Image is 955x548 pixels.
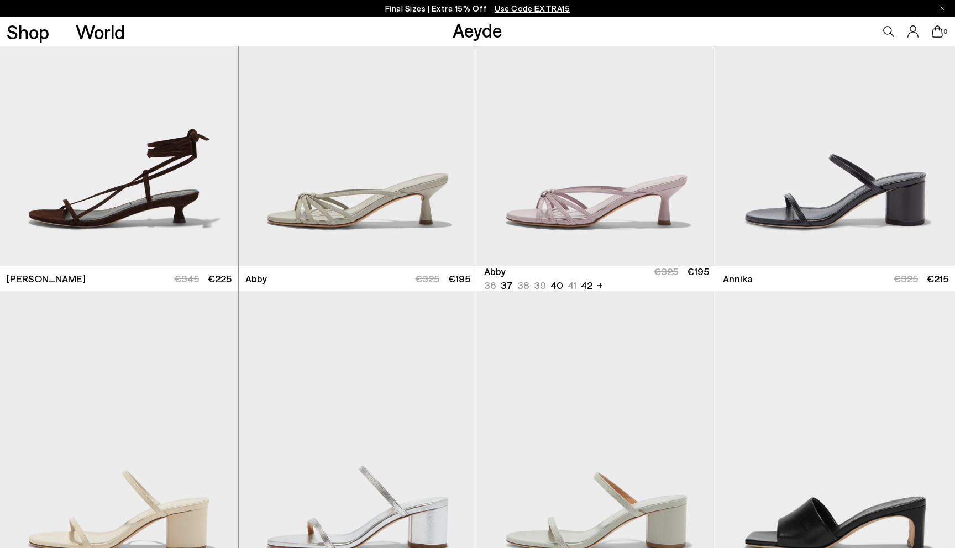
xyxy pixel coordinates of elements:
[239,266,477,291] a: Abby €325 €195
[385,2,570,15] p: Final Sizes | Extra 15% Off
[927,272,948,284] span: €215
[208,272,232,284] span: €225
[597,277,603,292] li: +
[7,272,86,286] span: [PERSON_NAME]
[932,25,943,38] a: 0
[7,22,49,41] a: Shop
[415,272,439,284] span: €325
[716,266,955,291] a: Annika €325 €215
[495,3,570,13] span: Navigate to /collections/ss25-final-sizes
[76,22,125,41] a: World
[453,18,502,41] a: Aeyde
[174,272,199,284] span: €345
[894,272,918,284] span: €325
[245,272,267,286] span: Abby
[478,266,716,291] a: Abby 36 37 38 39 40 41 42 + €325 €195
[484,265,506,278] span: Abby
[723,272,753,286] span: Annika
[501,278,513,292] li: 37
[654,265,678,277] span: €325
[448,272,470,284] span: €195
[943,29,948,35] span: 0
[484,278,589,292] ul: variant
[687,265,709,277] span: €195
[550,278,563,292] li: 40
[581,278,592,292] li: 42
